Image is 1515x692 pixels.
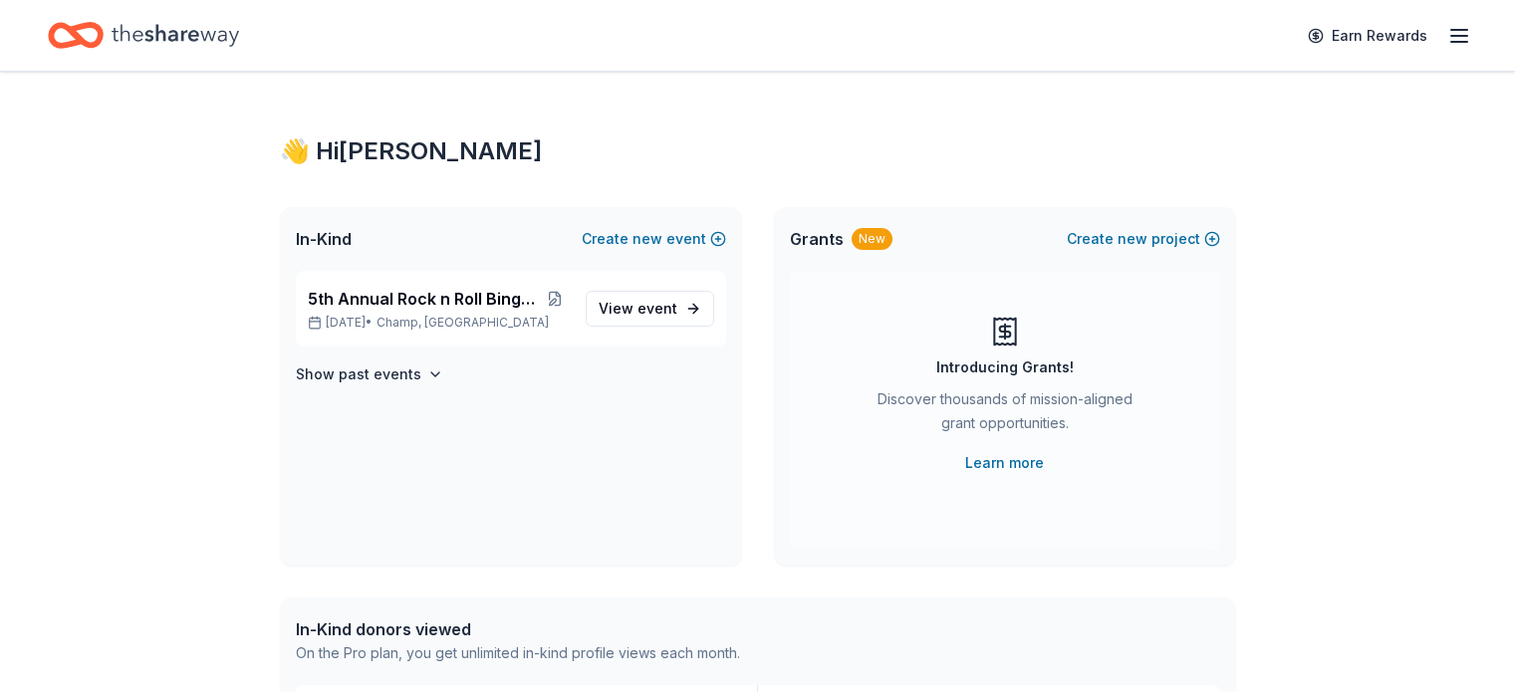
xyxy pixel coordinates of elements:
[377,315,549,331] span: Champ, [GEOGRAPHIC_DATA]
[582,227,726,251] button: Createnewevent
[280,135,1236,167] div: 👋 Hi [PERSON_NAME]
[637,300,677,317] span: event
[599,297,677,321] span: View
[296,641,740,665] div: On the Pro plan, you get unlimited in-kind profile views each month.
[296,227,352,251] span: In-Kind
[1118,227,1147,251] span: new
[308,315,570,331] p: [DATE] •
[852,228,892,250] div: New
[308,287,541,311] span: 5th Annual Rock n Roll Bingo - MUSICALS
[296,617,740,641] div: In-Kind donors viewed
[586,291,714,327] a: View event
[965,451,1044,475] a: Learn more
[632,227,662,251] span: new
[48,12,239,59] a: Home
[936,355,1074,379] div: Introducing Grants!
[1067,227,1220,251] button: Createnewproject
[1296,18,1439,54] a: Earn Rewards
[790,227,844,251] span: Grants
[870,387,1140,443] div: Discover thousands of mission-aligned grant opportunities.
[296,362,421,386] h4: Show past events
[296,362,443,386] button: Show past events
